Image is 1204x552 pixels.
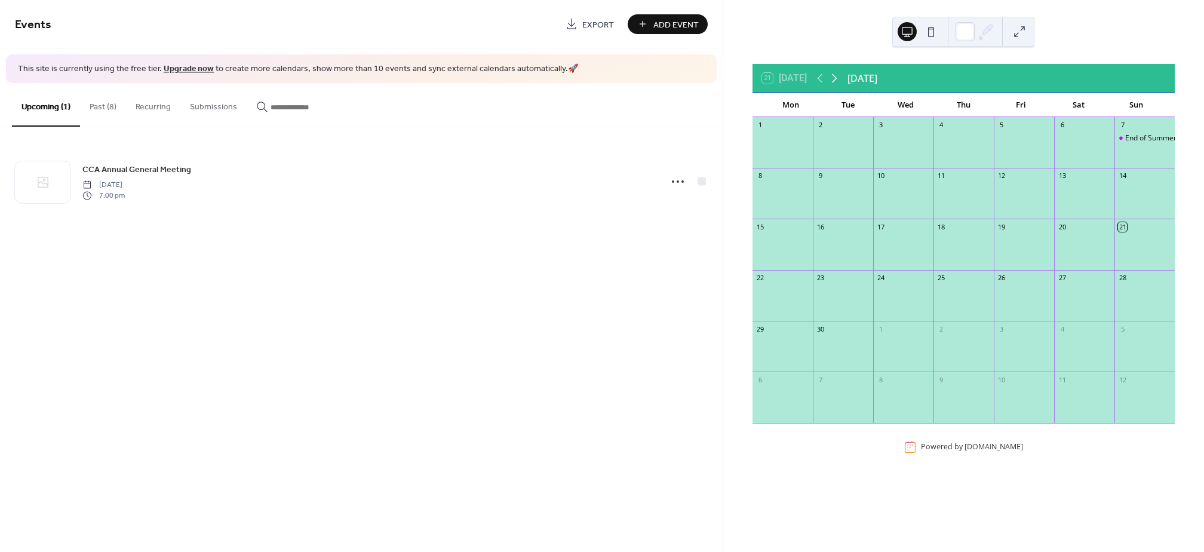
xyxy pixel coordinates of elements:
div: Sat [1050,93,1107,117]
div: 21 [1118,222,1127,231]
div: End of Summer BBQ [1114,133,1175,143]
div: 4 [1058,324,1067,333]
div: 4 [937,121,946,130]
div: 6 [756,375,765,384]
div: 22 [756,274,765,283]
div: Powered by [921,442,1023,452]
div: 18 [937,222,946,231]
div: 7 [816,375,825,384]
div: [DATE] [847,71,877,85]
div: 19 [997,222,1006,231]
div: Mon [762,93,819,117]
a: [DOMAIN_NAME] [965,442,1023,452]
div: Tue [819,93,877,117]
div: Wed [877,93,935,117]
div: 20 [1058,222,1067,231]
div: 30 [816,324,825,333]
div: 8 [756,171,765,180]
div: Fri [993,93,1050,117]
span: Events [15,13,51,36]
div: 26 [997,274,1006,283]
div: 24 [877,274,886,283]
div: 9 [816,171,825,180]
div: 28 [1118,274,1127,283]
div: 16 [816,222,825,231]
div: 11 [937,171,946,180]
div: 14 [1118,171,1127,180]
button: Add Event [628,14,708,34]
div: 5 [1118,324,1127,333]
span: This site is currently using the free tier. to create more calendars, show more than 10 events an... [18,63,578,75]
div: 6 [1058,121,1067,130]
div: 25 [937,274,946,283]
div: 2 [937,324,946,333]
div: 1 [877,324,886,333]
div: 1 [756,121,765,130]
a: Export [557,14,623,34]
a: Upgrade now [164,61,214,77]
span: [DATE] [82,179,125,190]
div: 10 [877,171,886,180]
span: 7:00 pm [82,191,125,201]
span: CCA Annual General Meeting [82,163,191,176]
div: 15 [756,222,765,231]
div: Sun [1108,93,1165,117]
div: Thu [935,93,992,117]
div: 12 [1118,375,1127,384]
div: 5 [997,121,1006,130]
span: Export [582,19,614,31]
div: 11 [1058,375,1067,384]
div: 3 [877,121,886,130]
button: Recurring [126,83,180,125]
button: Past (8) [80,83,126,125]
div: 3 [997,324,1006,333]
div: 2 [816,121,825,130]
button: Submissions [180,83,247,125]
div: End of Summer BBQ [1125,133,1193,143]
div: 13 [1058,171,1067,180]
div: 8 [877,375,886,384]
button: Upcoming (1) [12,83,80,127]
div: 10 [997,375,1006,384]
div: 9 [937,375,946,384]
div: 27 [1058,274,1067,283]
div: 23 [816,274,825,283]
span: Add Event [653,19,699,31]
div: 29 [756,324,765,333]
a: CCA Annual General Meeting [82,162,191,176]
div: 7 [1118,121,1127,130]
div: 12 [997,171,1006,180]
div: 17 [877,222,886,231]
